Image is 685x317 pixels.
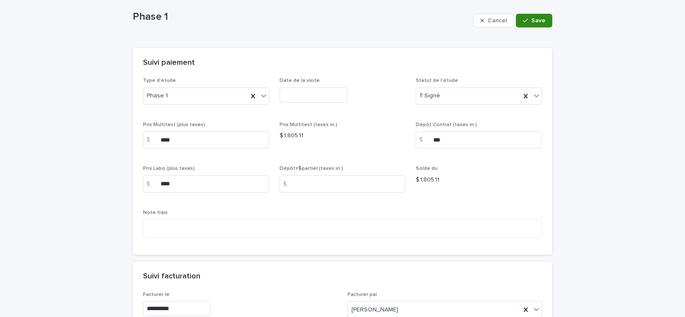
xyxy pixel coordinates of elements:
span: Note frais [143,210,168,215]
h2: Suivi facturation [143,272,200,281]
div: $ [143,175,160,193]
p: $ 1,805.11 [280,131,406,140]
span: Facturer le [143,292,170,297]
span: Facturer par [348,292,377,297]
span: Solde du [416,166,438,171]
span: Dépôt+$partiel (taxes in.) [280,166,343,171]
span: Dépôt Contrat (taxes in.) [416,122,477,127]
span: ‼ Signé [420,91,440,100]
span: Prix Multitest (taxes in.) [280,122,337,127]
span: Date de la visite [280,78,320,83]
span: [PERSON_NAME] [351,305,398,314]
h2: Suivi paiement [143,58,195,68]
div: $ [143,131,160,148]
span: Type d'étude [143,78,176,83]
p: Phase 1 [133,11,470,23]
div: $ [416,131,433,148]
span: Prix Labo (plus taxes) [143,166,195,171]
span: Prix Multitest (plus taxes) [143,122,205,127]
span: Statut de l'étude [416,78,458,83]
span: Phase 1 [147,91,168,100]
p: $ 1,805.11 [416,175,542,184]
span: Save [531,18,545,24]
button: Save [516,14,552,27]
span: Cancel [488,18,507,24]
button: Cancel [473,14,514,27]
div: $ [280,175,297,193]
